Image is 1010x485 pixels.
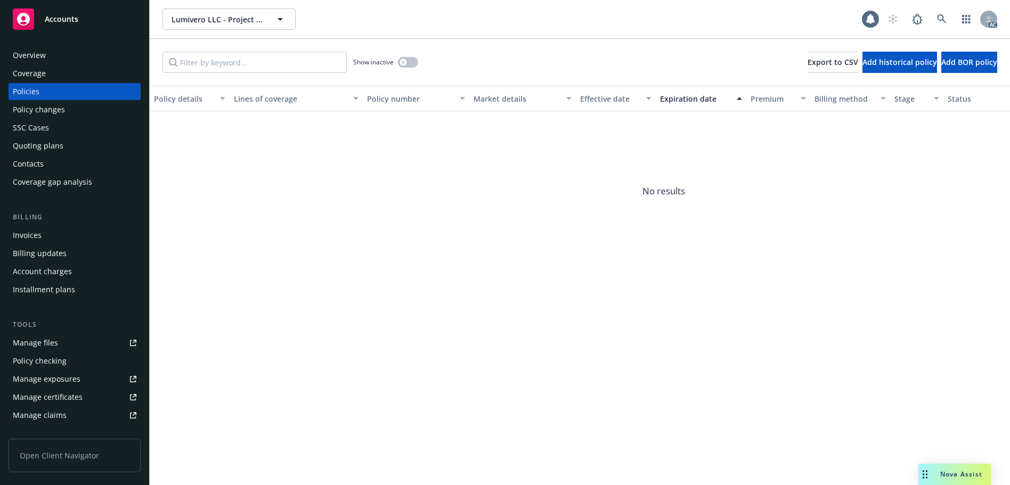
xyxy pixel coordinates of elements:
div: Installment plans [13,281,75,298]
div: Market details [474,93,560,104]
div: Contacts [13,155,44,172]
a: Start snowing [882,9,903,30]
button: Lumivero LLC - Project Apollo [162,9,296,30]
div: Coverage gap analysis [13,174,92,191]
div: Tools [9,319,141,330]
div: Expiration date [660,93,730,104]
a: Accounts [9,4,141,34]
a: Quoting plans [9,137,141,154]
div: Account charges [13,263,72,280]
button: Export to CSV [808,52,858,73]
a: Account charges [9,263,141,280]
div: Billing method [814,93,874,104]
div: Effective date [580,93,640,104]
button: Policy details [150,86,230,111]
div: Policy details [154,93,214,104]
span: Show inactive [353,57,394,67]
div: Drag to move [918,464,932,485]
div: Lines of coverage [234,93,347,104]
div: Billing [9,212,141,223]
div: Manage exposures [13,371,80,388]
a: Report a Bug [907,9,928,30]
button: Add historical policy [862,52,937,73]
a: Manage certificates [9,389,141,406]
div: Manage claims [13,407,67,424]
a: Policy changes [9,101,141,118]
div: Policy number [367,93,453,104]
input: Filter by keyword... [162,52,347,73]
div: Premium [751,93,794,104]
span: Lumivero LLC - Project Apollo [172,14,264,25]
button: Lines of coverage [230,86,363,111]
span: Open Client Navigator [9,439,141,472]
a: Manage files [9,334,141,351]
div: Policy checking [13,352,67,369]
a: SSC Cases [9,119,141,136]
a: Coverage gap analysis [9,174,141,191]
div: Billing updates [13,245,67,262]
a: Contacts [9,155,141,172]
div: Manage BORs [13,425,63,442]
div: SSC Cases [13,119,49,136]
div: Manage certificates [13,389,83,406]
button: Nova Assist [918,464,991,485]
button: Billing method [810,86,890,111]
button: Stage [890,86,943,111]
a: Billing updates [9,245,141,262]
div: Manage files [13,334,58,351]
a: Policies [9,83,141,100]
div: Quoting plans [13,137,63,154]
div: Coverage [13,65,46,82]
span: Add BOR policy [941,57,997,67]
button: Expiration date [656,86,746,111]
button: Market details [469,86,576,111]
span: Nova Assist [940,470,982,479]
a: Switch app [956,9,977,30]
div: Policies [13,83,39,100]
button: Policy number [363,86,469,111]
button: Premium [746,86,810,111]
a: Policy checking [9,352,141,369]
a: Invoices [9,227,141,244]
button: Effective date [576,86,656,111]
a: Manage claims [9,407,141,424]
div: Invoices [13,227,42,244]
a: Search [931,9,952,30]
div: Policy changes [13,101,65,118]
a: Coverage [9,65,141,82]
a: Manage exposures [9,371,141,388]
a: Overview [9,47,141,64]
button: Add BOR policy [941,52,997,73]
a: Manage BORs [9,425,141,442]
span: Add historical policy [862,57,937,67]
a: Installment plans [9,281,141,298]
span: Accounts [45,15,78,23]
span: Export to CSV [808,57,858,67]
div: Stage [894,93,927,104]
div: Overview [13,47,46,64]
